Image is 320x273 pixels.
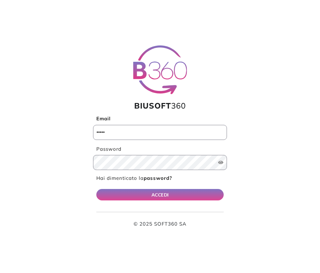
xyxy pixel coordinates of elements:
[96,175,172,181] a: Hai dimenticato lapassword?
[96,220,224,228] p: © 2025 SOFT360 SA
[96,115,111,122] b: Email
[93,101,227,111] h1: 360
[93,145,227,153] label: Password
[134,101,171,111] span: BIUSOFT
[96,189,224,200] button: ACCEDI
[144,175,172,181] b: password?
